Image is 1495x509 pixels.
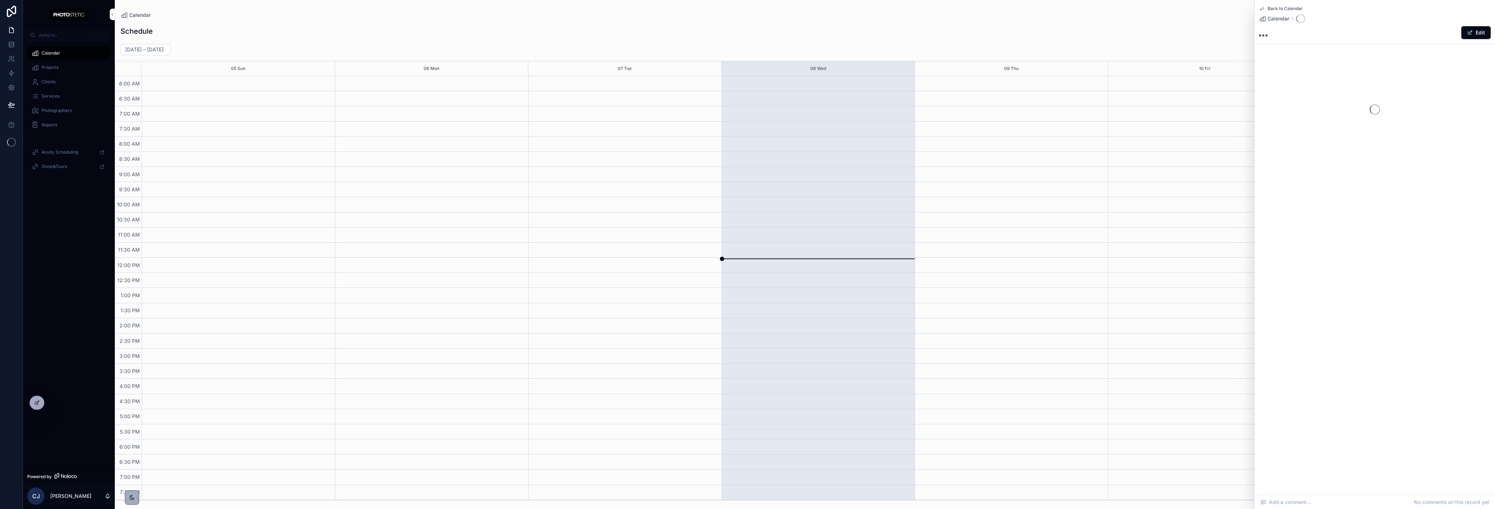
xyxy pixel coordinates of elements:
span: 7:00 PM [118,474,142,480]
span: Photographers [42,108,72,113]
span: 8:30 AM [117,156,142,162]
span: 12:30 PM [115,277,142,283]
a: Reports [27,118,110,131]
span: 7:30 AM [118,126,142,132]
span: Calendar [129,11,151,19]
span: 3:00 PM [118,353,142,359]
a: Calendar [27,47,110,60]
a: Powered by [23,470,115,483]
span: Powered by [27,474,52,480]
button: 06 Mon [424,61,439,76]
span: Projects [42,65,58,70]
span: 1:30 PM [119,307,142,313]
img: App logo [49,9,88,20]
span: Add a comment... [1260,499,1311,506]
button: 10 Fri [1199,61,1210,76]
span: 11:00 AM [116,232,142,238]
span: Clients [42,79,56,85]
span: 10:00 AM [115,201,142,207]
p: [PERSON_NAME] [50,492,91,500]
h1: Schedule [121,26,153,36]
h2: [DATE] – [DATE] [125,46,164,53]
span: CJ [32,492,40,500]
span: Acuity Scheduling [42,149,78,155]
span: 9:30 AM [117,186,142,192]
span: 6:00 PM [118,444,142,450]
span: 6:30 PM [118,459,142,465]
button: Edit [1461,26,1491,39]
span: 8:00 AM [117,141,142,147]
span: 6:00 AM [117,80,142,87]
button: 07 Tue [618,61,632,76]
span: 10:30 AM [115,216,142,223]
button: 09 Thu [1004,61,1019,76]
a: Acuity Scheduling [27,146,110,159]
span: 5:00 PM [118,413,142,419]
span: 7:30 PM [118,489,142,495]
span: Calendar [42,50,60,56]
a: Calendar [121,11,151,19]
span: 6:30 AM [117,95,142,102]
a: Back to Calendar [1259,6,1303,11]
span: 3:30 PM [118,368,142,374]
span: 2:30 PM [118,338,142,344]
span: K [101,32,107,38]
span: Calendar [1268,15,1289,22]
span: 7:00 AM [118,111,142,117]
span: Reports [42,122,57,128]
span: Show&Tours [42,164,67,169]
a: Calendar [1259,15,1289,22]
button: Jump to...K [27,29,110,42]
span: 5:30 PM [118,429,142,435]
span: 4:00 PM [118,383,142,389]
span: 9:00 AM [117,171,142,177]
a: Clients [27,75,110,88]
span: 1:00 PM [119,292,142,298]
a: Show&Tours [27,160,110,173]
button: 05 Sun [231,61,245,76]
button: 08 Wed [810,61,826,76]
a: Projects [27,61,110,74]
span: 11:30 AM [116,247,142,253]
span: 4:30 PM [118,398,142,404]
span: Back to Calendar [1268,6,1303,11]
div: scrollable content [23,42,115,182]
a: Photographers [27,104,110,117]
a: Services [27,90,110,103]
span: 2:00 PM [118,322,142,328]
span: Services [42,93,60,99]
span: No comments on this record yet [1414,499,1489,506]
span: 12:00 PM [115,262,142,268]
span: Jump to... [38,32,90,38]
